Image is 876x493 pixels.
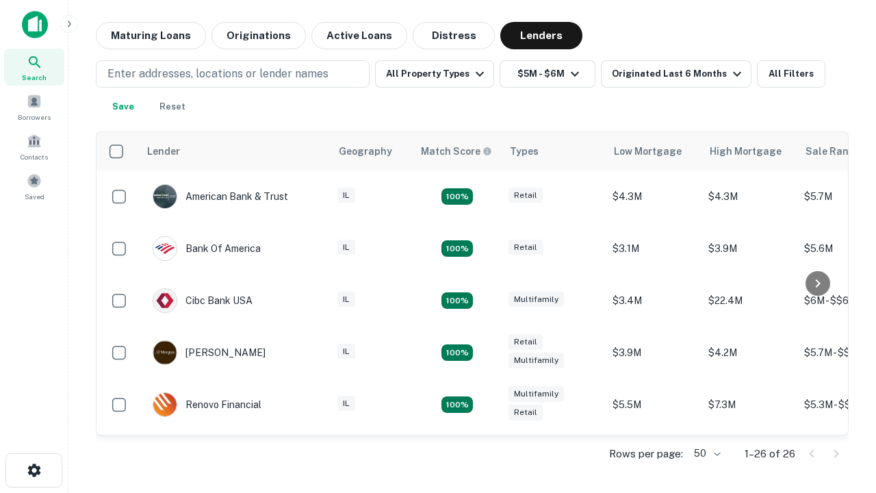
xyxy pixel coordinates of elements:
button: All Property Types [375,60,494,88]
div: Matching Properties: 4, hasApolloMatch: undefined [441,240,473,257]
td: $4.2M [701,327,797,379]
div: American Bank & Trust [153,184,288,209]
div: Matching Properties: 4, hasApolloMatch: undefined [441,344,473,361]
span: Saved [25,191,44,202]
th: Capitalize uses an advanced AI algorithm to match your search with the best lender. The match sco... [413,132,502,170]
div: Retail [508,240,543,255]
div: IL [337,292,355,307]
td: $3.9M [701,223,797,275]
div: Multifamily [508,292,564,307]
div: Types [510,143,539,160]
th: Types [502,132,606,170]
th: Low Mortgage [606,132,701,170]
img: capitalize-icon.png [22,11,48,38]
button: Lenders [500,22,582,49]
iframe: Chat Widget [808,340,876,405]
td: $3.9M [606,327,701,379]
div: Retail [508,405,543,420]
img: picture [153,237,177,260]
span: Search [22,72,47,83]
span: Borrowers [18,112,51,123]
div: Multifamily [508,386,564,402]
button: Maturing Loans [96,22,206,49]
div: Matching Properties: 7, hasApolloMatch: undefined [441,188,473,205]
td: $3.1M [701,431,797,483]
th: Lender [139,132,331,170]
div: High Mortgage [710,143,782,160]
button: Distress [413,22,495,49]
div: IL [337,188,355,203]
p: Rows per page: [609,446,683,462]
button: Reset [151,93,194,121]
a: Borrowers [4,88,64,125]
td: $5.5M [606,379,701,431]
img: picture [153,185,177,208]
td: $2.2M [606,431,701,483]
button: Enter addresses, locations or lender names [96,60,370,88]
div: Bank Of America [153,236,261,261]
img: picture [153,341,177,364]
a: Saved [4,168,64,205]
button: Save your search to get updates of matches that match your search criteria. [101,93,145,121]
div: Cibc Bank USA [153,288,253,313]
div: Matching Properties: 4, hasApolloMatch: undefined [441,396,473,413]
td: $4.3M [606,170,701,223]
p: Enter addresses, locations or lender names [107,66,328,82]
div: 50 [688,444,723,464]
img: picture [153,289,177,312]
div: IL [337,344,355,359]
img: picture [153,393,177,416]
div: Matching Properties: 4, hasApolloMatch: undefined [441,292,473,309]
div: Originated Last 6 Months [612,66,745,82]
div: Geography [339,143,392,160]
h6: Match Score [421,144,489,159]
p: 1–26 of 26 [745,446,795,462]
div: Multifamily [508,353,564,368]
th: Geography [331,132,413,170]
div: Capitalize uses an advanced AI algorithm to match your search with the best lender. The match sco... [421,144,492,159]
a: Contacts [4,128,64,165]
div: Renovo Financial [153,392,261,417]
div: [PERSON_NAME] [153,340,266,365]
button: Active Loans [311,22,407,49]
div: Lender [147,143,180,160]
div: Retail [508,188,543,203]
td: $3.4M [606,275,701,327]
td: $4.3M [701,170,797,223]
a: Search [4,49,64,86]
div: IL [337,240,355,255]
button: Originations [211,22,306,49]
button: All Filters [757,60,825,88]
td: $3.1M [606,223,701,275]
div: IL [337,396,355,412]
span: Contacts [21,151,48,162]
button: $5M - $6M [500,60,595,88]
div: Low Mortgage [614,143,682,160]
td: $22.4M [701,275,797,327]
button: Originated Last 6 Months [601,60,751,88]
td: $7.3M [701,379,797,431]
th: High Mortgage [701,132,797,170]
div: Retail [508,334,543,350]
